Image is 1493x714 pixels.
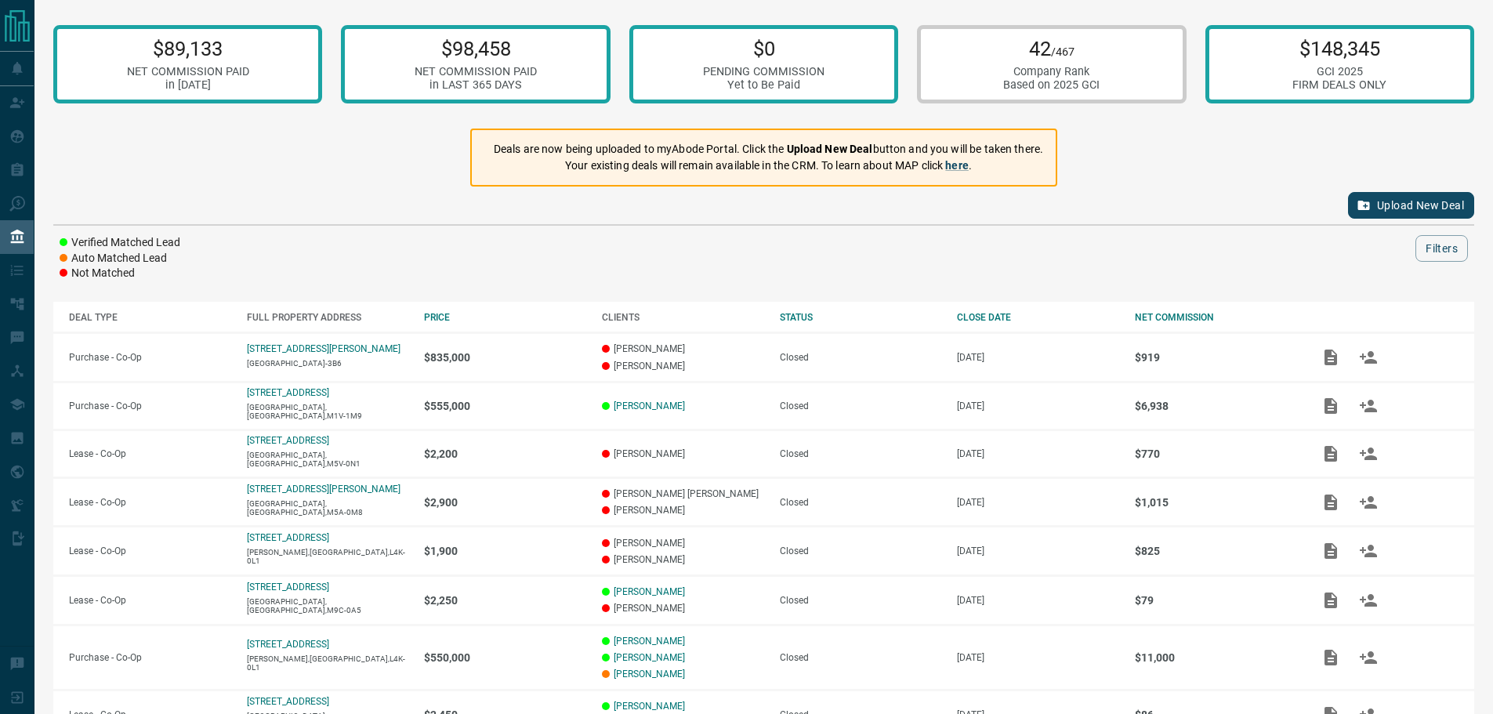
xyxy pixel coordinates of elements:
[69,352,231,363] p: Purchase - Co-Op
[1135,594,1297,607] p: $79
[247,359,409,368] p: [GEOGRAPHIC_DATA]-3B6
[424,651,586,664] p: $550,000
[1312,400,1350,411] span: Add / View Documents
[957,400,1119,411] p: [DATE]
[957,312,1119,323] div: CLOSE DATE
[602,554,764,565] p: [PERSON_NAME]
[1312,594,1350,605] span: Add / View Documents
[1350,351,1387,362] span: Match Clients
[1350,496,1387,507] span: Match Clients
[602,448,764,459] p: [PERSON_NAME]
[1135,400,1297,412] p: $6,938
[60,266,180,281] li: Not Matched
[780,352,942,363] div: Closed
[1135,312,1297,323] div: NET COMMISSION
[1135,496,1297,509] p: $1,015
[602,505,764,516] p: [PERSON_NAME]
[957,352,1119,363] p: [DATE]
[1415,235,1468,262] button: Filters
[127,65,249,78] div: NET COMMISSION PAID
[69,595,231,606] p: Lease - Co-Op
[69,312,231,323] div: DEAL TYPE
[602,538,764,549] p: [PERSON_NAME]
[1348,192,1474,219] button: Upload New Deal
[247,548,409,565] p: [PERSON_NAME],[GEOGRAPHIC_DATA],L4K-0L1
[602,361,764,371] p: [PERSON_NAME]
[1003,78,1100,92] div: Based on 2025 GCI
[127,37,249,60] p: $89,133
[780,400,942,411] div: Closed
[780,312,942,323] div: STATUS
[69,400,231,411] p: Purchase - Co-Op
[945,159,969,172] a: here
[247,451,409,468] p: [GEOGRAPHIC_DATA],[GEOGRAPHIC_DATA],M5V-0N1
[60,235,180,251] li: Verified Matched Lead
[957,497,1119,508] p: [DATE]
[614,669,685,680] a: [PERSON_NAME]
[602,312,764,323] div: CLIENTS
[780,497,942,508] div: Closed
[1312,496,1350,507] span: Add / View Documents
[602,488,764,499] p: [PERSON_NAME] [PERSON_NAME]
[247,696,329,707] a: [STREET_ADDRESS]
[614,652,685,663] a: [PERSON_NAME]
[247,387,329,398] a: [STREET_ADDRESS]
[424,545,586,557] p: $1,900
[1003,37,1100,60] p: 42
[780,652,942,663] div: Closed
[703,37,824,60] p: $0
[127,78,249,92] div: in [DATE]
[614,586,685,597] a: [PERSON_NAME]
[415,65,537,78] div: NET COMMISSION PAID
[1135,448,1297,460] p: $770
[602,343,764,354] p: [PERSON_NAME]
[69,448,231,459] p: Lease - Co-Op
[247,582,329,593] a: [STREET_ADDRESS]
[1350,651,1387,662] span: Match Clients
[247,343,400,354] a: [STREET_ADDRESS][PERSON_NAME]
[494,158,1043,174] p: Your existing deals will remain available in the CRM. To learn about MAP click .
[1312,448,1350,458] span: Add / View Documents
[614,701,685,712] a: [PERSON_NAME]
[1003,65,1100,78] div: Company Rank
[424,448,586,460] p: $2,200
[614,400,685,411] a: [PERSON_NAME]
[703,65,824,78] div: PENDING COMMISSION
[494,141,1043,158] p: Deals are now being uploaded to myAbode Portal. Click the button and you will be taken there.
[1350,545,1387,556] span: Match Clients
[69,497,231,508] p: Lease - Co-Op
[1312,545,1350,556] span: Add / View Documents
[1135,651,1297,664] p: $11,000
[614,636,685,647] a: [PERSON_NAME]
[1292,78,1386,92] div: FIRM DEALS ONLY
[1350,594,1387,605] span: Match Clients
[247,597,409,614] p: [GEOGRAPHIC_DATA],[GEOGRAPHIC_DATA],M9C-0A5
[247,435,329,446] a: [STREET_ADDRESS]
[247,532,329,543] a: [STREET_ADDRESS]
[1312,651,1350,662] span: Add / View Documents
[69,545,231,556] p: Lease - Co-Op
[247,484,400,495] a: [STREET_ADDRESS][PERSON_NAME]
[1312,351,1350,362] span: Add / View Documents
[424,400,586,412] p: $555,000
[424,594,586,607] p: $2,250
[247,403,409,420] p: [GEOGRAPHIC_DATA],[GEOGRAPHIC_DATA],M1V-1M9
[247,312,409,323] div: FULL PROPERTY ADDRESS
[1292,65,1386,78] div: GCI 2025
[703,78,824,92] div: Yet to Be Paid
[1051,45,1074,59] span: /467
[1135,545,1297,557] p: $825
[247,654,409,672] p: [PERSON_NAME],[GEOGRAPHIC_DATA],L4K-0L1
[957,595,1119,606] p: [DATE]
[415,78,537,92] div: in LAST 365 DAYS
[602,603,764,614] p: [PERSON_NAME]
[780,595,942,606] div: Closed
[1350,400,1387,411] span: Match Clients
